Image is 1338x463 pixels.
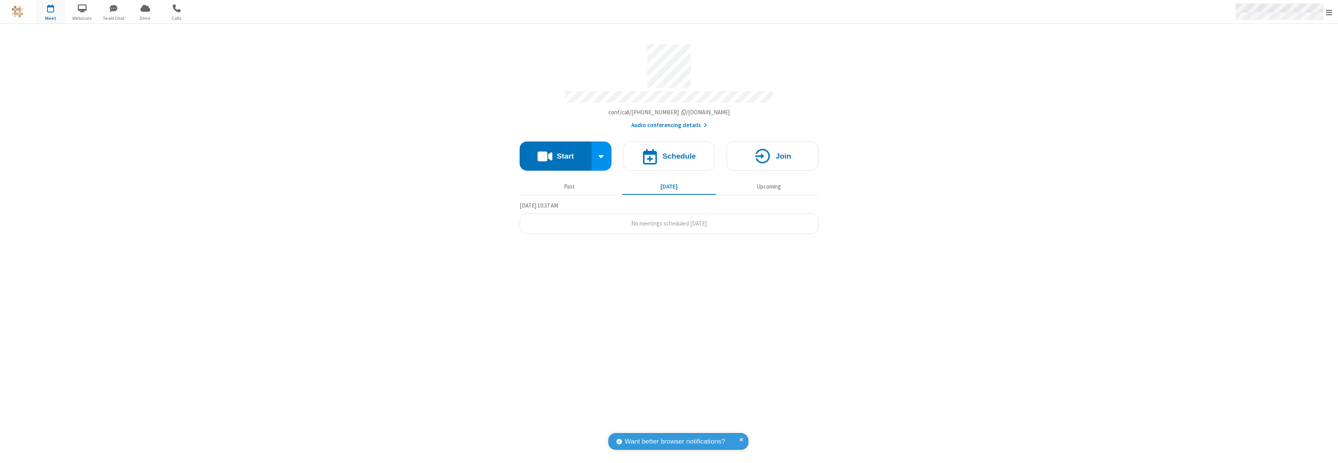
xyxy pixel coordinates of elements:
button: Past [523,179,616,194]
button: Copy my meeting room linkCopy my meeting room link [608,108,730,117]
span: Calls [162,15,191,22]
img: QA Selenium DO NOT DELETE OR CHANGE [12,6,23,17]
h4: Schedule [662,152,696,160]
h4: Start [557,152,574,160]
h4: Join [776,152,791,160]
span: Drive [131,15,160,22]
span: No meetings scheduled [DATE] [631,220,707,227]
span: Meet [36,15,65,22]
button: Audio conferencing details [631,121,707,130]
span: Webinars [68,15,97,22]
div: Start conference options [592,142,612,171]
span: Want better browser notifications? [625,437,725,447]
section: Today's Meetings [520,201,818,234]
span: Copy my meeting room link [608,108,730,116]
button: Upcoming [722,179,816,194]
button: Join [727,142,818,171]
button: Start [520,142,592,171]
span: Team Chat [99,15,128,22]
button: [DATE] [622,179,716,194]
span: [DATE] 10:37 AM [520,202,558,209]
section: Account details [520,38,818,130]
button: Schedule [623,142,715,171]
